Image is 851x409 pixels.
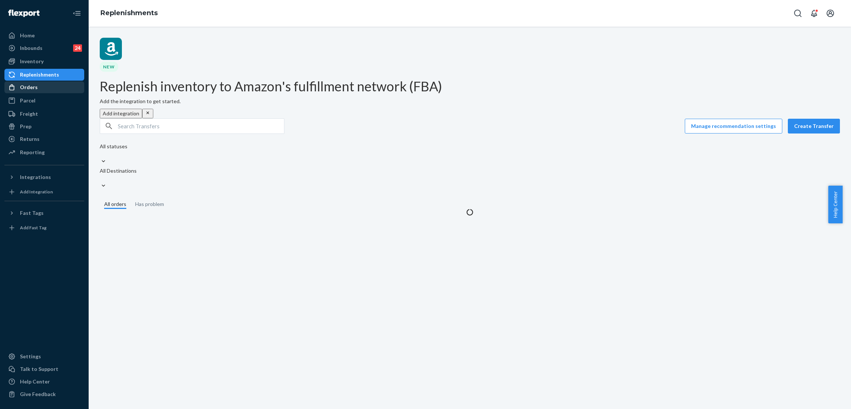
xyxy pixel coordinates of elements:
[142,109,153,118] button: close
[685,119,782,133] button: Manage recommendation settings
[20,189,53,195] div: Add Integration
[20,84,38,91] div: Orders
[20,110,38,118] div: Freight
[790,6,805,21] button: Open Search Box
[823,6,838,21] button: Open account menu
[4,30,84,41] a: Home
[20,71,59,78] div: Replenishments
[4,95,84,107] a: Parcel
[4,81,84,93] a: Orders
[20,224,47,231] div: Add Fast Tag
[4,171,84,183] button: Integrations
[20,391,56,398] div: Give Feedback
[828,186,843,223] button: Help Center
[20,378,50,385] div: Help Center
[20,97,35,104] div: Parcel
[100,143,137,150] div: All statuses
[100,167,137,175] div: All Destinations
[4,121,84,132] a: Prep
[4,207,84,219] button: Fast Tags
[100,109,142,118] button: Add integration
[8,10,40,17] img: Flexport logo
[73,44,82,52] div: 24
[20,58,44,65] div: Inventory
[788,119,840,133] button: Create Transfer
[100,9,158,17] a: Replenishments
[807,6,821,21] button: Open notifications
[15,5,41,12] span: Support
[100,98,840,105] p: Add the integration to get started.
[20,123,31,130] div: Prep
[4,69,84,81] a: Replenishments
[104,200,126,209] div: All orders
[4,133,84,145] a: Returns
[4,376,84,388] a: Help Center
[4,42,84,54] a: Inbounds24
[4,351,84,362] a: Settings
[20,135,40,143] div: Returns
[20,173,51,181] div: Integrations
[20,149,45,156] div: Reporting
[4,146,84,158] a: Reporting
[20,365,58,373] div: Talk to Support
[20,209,44,217] div: Fast Tags
[4,55,84,67] a: Inventory
[135,200,164,208] div: Has problem
[100,79,840,94] h1: Replenish inventory to Amazon's fulfillment network (FBA)
[4,388,84,400] button: Give Feedback
[4,186,84,198] a: Add Integration
[69,6,84,21] button: Close Navigation
[118,119,284,133] input: Search Transfers
[4,108,84,120] a: Freight
[4,363,84,375] button: Talk to Support
[100,62,118,72] div: New
[20,32,35,39] div: Home
[4,222,84,234] a: Add Fast Tag
[20,353,41,360] div: Settings
[20,44,42,52] div: Inbounds
[95,3,164,24] ol: breadcrumbs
